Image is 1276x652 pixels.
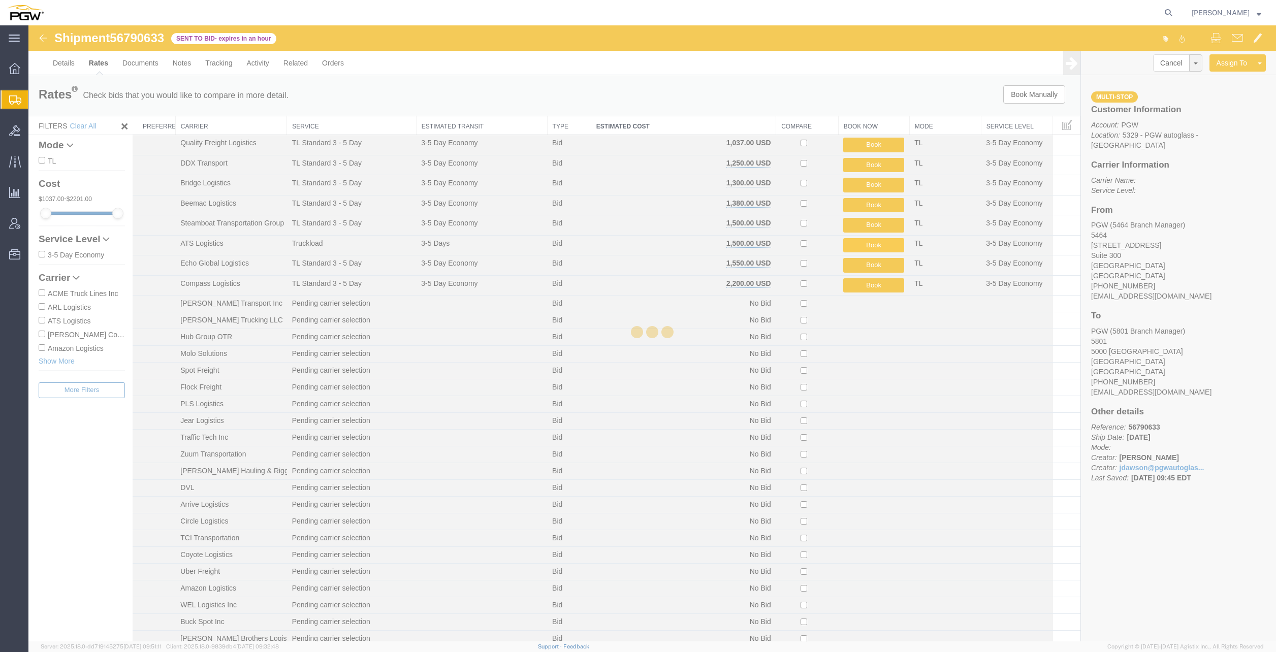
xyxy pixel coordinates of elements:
span: [DATE] 09:51:11 [123,643,162,649]
a: Support [538,643,563,649]
span: [DATE] 09:32:48 [236,643,279,649]
button: [PERSON_NAME] [1191,7,1262,19]
img: logo [7,5,44,20]
span: Client: 2025.18.0-9839db4 [166,643,279,649]
a: Feedback [563,643,589,649]
span: Copyright © [DATE]-[DATE] Agistix Inc., All Rights Reserved [1107,642,1264,651]
span: Server: 2025.18.0-dd719145275 [41,643,162,649]
span: Jesse Dawson [1192,7,1250,18]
